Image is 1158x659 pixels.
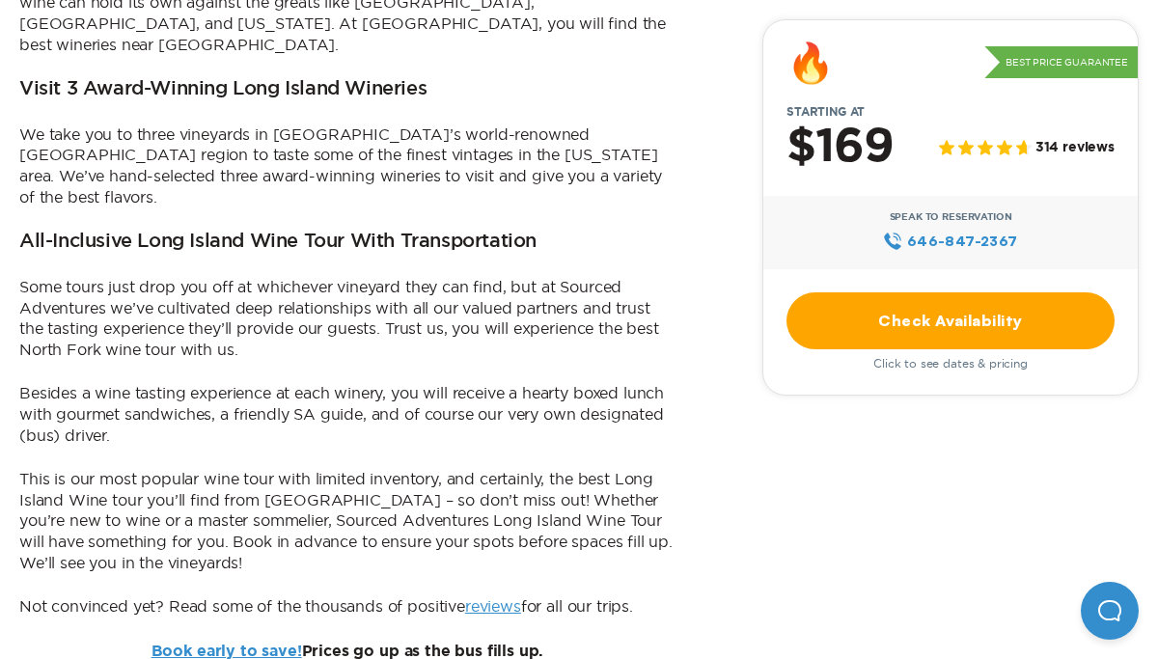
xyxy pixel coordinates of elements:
a: reviews [465,597,521,615]
b: Prices go up as the bus fills up. [152,644,544,659]
span: 314 reviews [1035,141,1115,157]
span: Speak to Reservation [890,211,1012,223]
p: Not convinced yet? Read some of the thousands of positive for all our trips. [19,596,675,618]
span: 646‍-847‍-2367 [907,231,1018,252]
h3: All-Inclusive Long Island Wine Tour With Transportation [19,231,537,254]
p: Besides a wine tasting experience at each winery, you will receive a hearty boxed lunch with gour... [19,383,675,446]
div: 🔥 [786,43,835,82]
p: We take you to three vineyards in [GEOGRAPHIC_DATA]’s world-renowned [GEOGRAPHIC_DATA] region to ... [19,124,675,207]
a: Book early to save! [152,644,302,659]
span: Starting at [763,105,888,119]
iframe: Help Scout Beacon - Open [1081,582,1139,640]
p: Best Price Guarantee [984,46,1138,79]
p: Some tours just drop you off at whichever vineyard they can find, but at Sourced Adventures we’ve... [19,277,675,360]
h2: $169 [786,123,894,173]
span: Click to see dates & pricing [873,357,1028,371]
a: 646‍-847‍-2367 [883,231,1017,252]
a: Check Availability [786,292,1115,349]
h3: Visit 3 Award-Winning Long Island Wineries [19,78,427,101]
p: This is our most popular wine tour with limited inventory, and certainly, the best Long Island Wi... [19,469,675,573]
